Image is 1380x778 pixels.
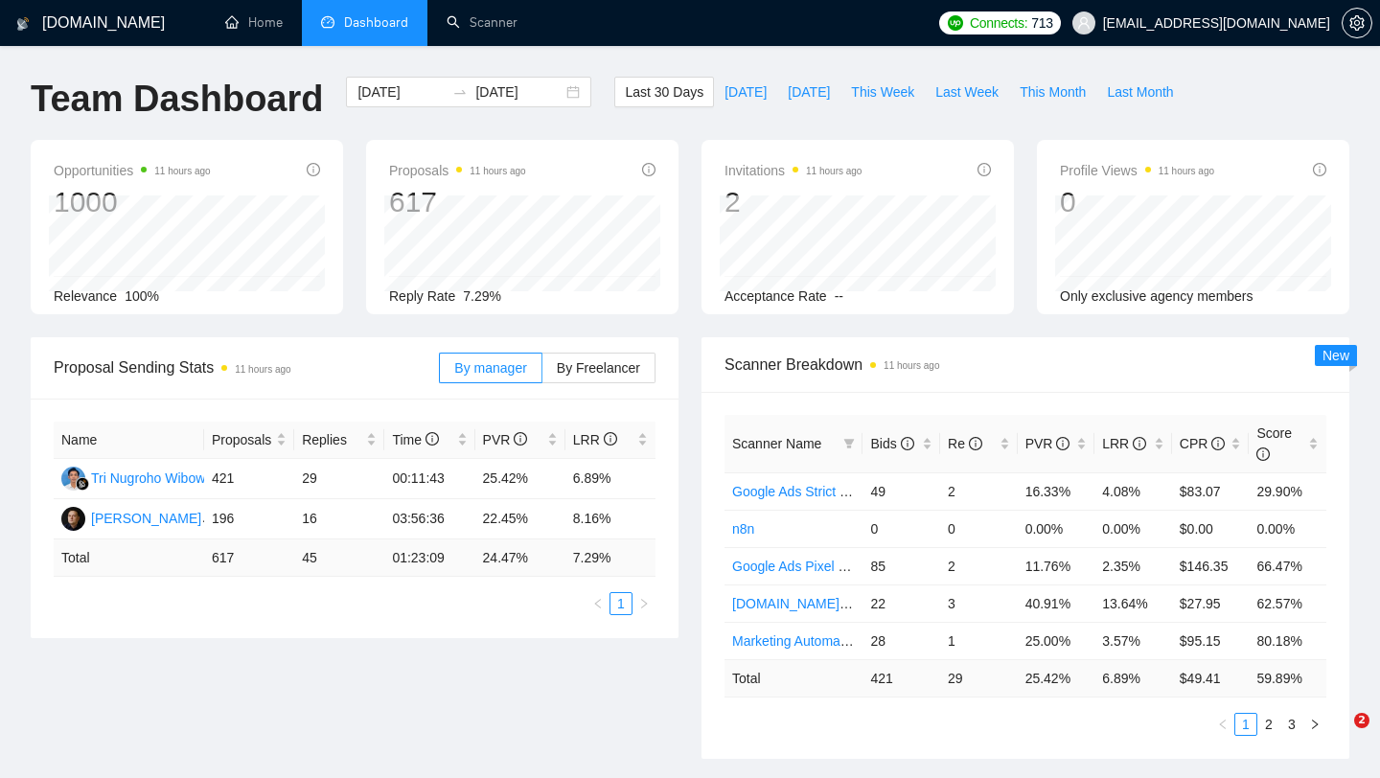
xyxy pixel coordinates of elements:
[1172,622,1250,659] td: $95.15
[1025,436,1070,451] span: PVR
[948,436,982,451] span: Re
[1342,8,1372,38] button: setting
[54,184,211,220] div: 1000
[977,163,991,176] span: info-circle
[1249,547,1326,584] td: 66.47%
[1303,713,1326,736] button: right
[61,467,85,491] img: TN
[935,81,999,103] span: Last Week
[940,584,1018,622] td: 3
[586,592,609,615] li: Previous Page
[1249,622,1326,659] td: 80.18%
[862,547,940,584] td: 85
[1094,659,1172,697] td: 6.89 %
[940,510,1018,547] td: 0
[732,633,984,649] a: Marketing Automation - [PERSON_NAME]
[925,77,1009,107] button: Last Week
[970,12,1027,34] span: Connects:
[514,432,527,446] span: info-circle
[1172,659,1250,697] td: $ 49.41
[732,596,1041,611] a: [DOMAIN_NAME] & other tools - [PERSON_NAME]
[61,469,213,485] a: TNTri Nugroho Wibowo
[862,659,940,697] td: 421
[125,288,159,304] span: 100%
[1133,437,1146,450] span: info-circle
[940,547,1018,584] td: 2
[54,539,204,577] td: Total
[884,360,939,371] time: 11 hours ago
[344,14,408,31] span: Dashboard
[54,159,211,182] span: Opportunities
[294,539,384,577] td: 45
[1249,510,1326,547] td: 0.00%
[862,622,940,659] td: 28
[212,429,272,450] span: Proposals
[1249,584,1326,622] td: 62.57%
[447,14,517,31] a: searchScanner
[777,77,840,107] button: [DATE]
[1060,288,1253,304] span: Only exclusive agency members
[1094,622,1172,659] td: 3.57%
[294,422,384,459] th: Replies
[1303,713,1326,736] li: Next Page
[1322,348,1349,363] span: New
[389,159,526,182] span: Proposals
[1094,472,1172,510] td: 4.08%
[384,459,474,499] td: 00:11:43
[1211,437,1225,450] span: info-circle
[940,659,1018,697] td: 29
[724,159,862,182] span: Invitations
[862,472,940,510] td: 49
[1354,713,1369,728] span: 2
[1020,81,1086,103] span: This Month
[154,166,210,176] time: 11 hours ago
[1280,713,1303,736] li: 3
[16,9,30,39] img: logo
[1217,719,1229,730] span: left
[1342,15,1372,31] a: setting
[632,592,655,615] li: Next Page
[91,508,201,529] div: [PERSON_NAME]
[1309,719,1321,730] span: right
[1343,15,1371,31] span: setting
[1031,12,1052,34] span: 713
[1018,510,1095,547] td: 0.00%
[586,592,609,615] button: left
[1315,713,1361,759] iframe: Intercom live chat
[732,436,821,451] span: Scanner Name
[76,477,89,491] img: gigradar-bm.png
[565,539,655,577] td: 7.29 %
[392,432,438,447] span: Time
[91,468,213,489] div: Tri Nugroho Wibowo
[357,81,445,103] input: Start date
[1060,159,1214,182] span: Profile Views
[1249,659,1326,697] td: 59.89 %
[1096,77,1184,107] button: Last Month
[204,539,294,577] td: 617
[1258,714,1279,735] a: 2
[1018,547,1095,584] td: 11.76%
[1172,584,1250,622] td: $27.95
[614,77,714,107] button: Last 30 Days
[1257,713,1280,736] li: 2
[724,288,827,304] span: Acceptance Rate
[321,15,334,29] span: dashboard
[204,422,294,459] th: Proposals
[204,499,294,539] td: 196
[1018,472,1095,510] td: 16.33%
[592,598,604,609] span: left
[384,499,474,539] td: 03:56:36
[225,14,283,31] a: homeHome
[724,353,1326,377] span: Scanner Breakdown
[724,659,862,697] td: Total
[557,360,640,376] span: By Freelancer
[452,84,468,100] span: swap-right
[54,422,204,459] th: Name
[940,622,1018,659] td: 1
[1094,547,1172,584] td: 2.35%
[425,432,439,446] span: info-circle
[610,593,632,614] a: 1
[307,163,320,176] span: info-circle
[565,499,655,539] td: 8.16%
[835,288,843,304] span: --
